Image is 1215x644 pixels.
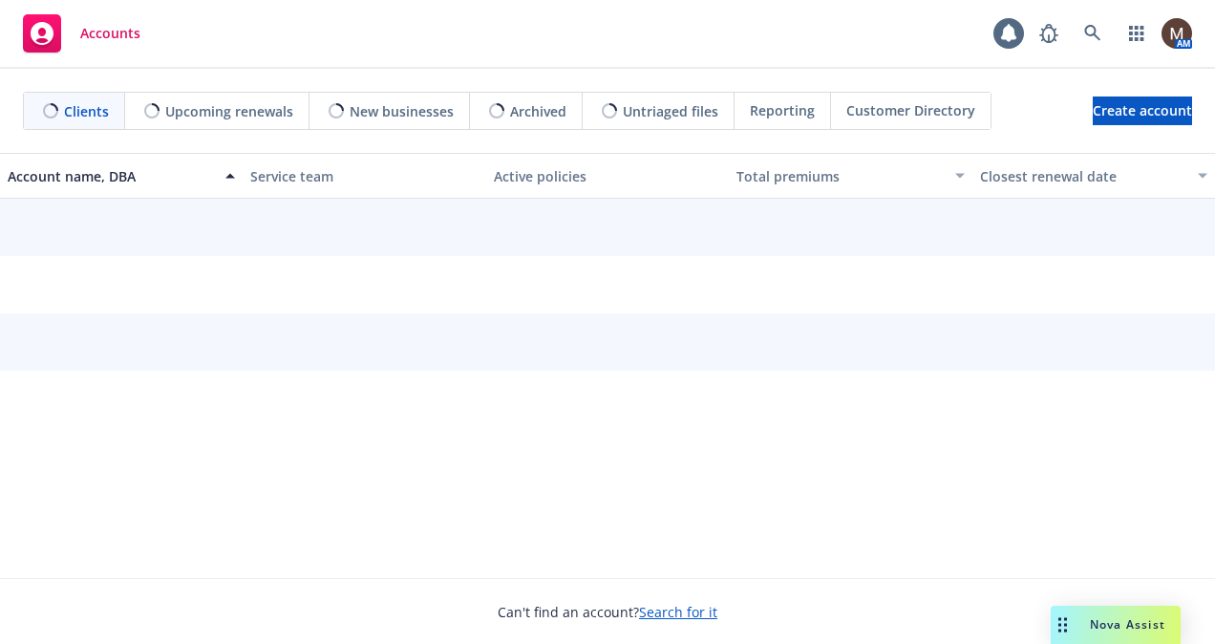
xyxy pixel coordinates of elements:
[972,153,1215,199] button: Closest renewal date
[736,166,943,186] div: Total premiums
[639,603,717,621] a: Search for it
[494,166,721,186] div: Active policies
[980,166,1186,186] div: Closest renewal date
[15,7,148,60] a: Accounts
[64,101,109,121] span: Clients
[729,153,971,199] button: Total premiums
[1074,14,1112,53] a: Search
[80,26,140,41] span: Accounts
[750,100,815,120] span: Reporting
[1030,14,1068,53] a: Report a Bug
[1051,606,1181,644] button: Nova Assist
[510,101,566,121] span: Archived
[498,602,717,622] span: Can't find an account?
[243,153,485,199] button: Service team
[165,101,293,121] span: Upcoming renewals
[1162,18,1192,49] img: photo
[1093,93,1192,129] span: Create account
[250,166,478,186] div: Service team
[1090,616,1165,633] span: Nova Assist
[1051,606,1075,644] div: Drag to move
[623,101,718,121] span: Untriaged files
[1118,14,1156,53] a: Switch app
[8,166,214,186] div: Account name, DBA
[1093,97,1192,125] a: Create account
[846,100,975,120] span: Customer Directory
[350,101,454,121] span: New businesses
[486,153,729,199] button: Active policies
